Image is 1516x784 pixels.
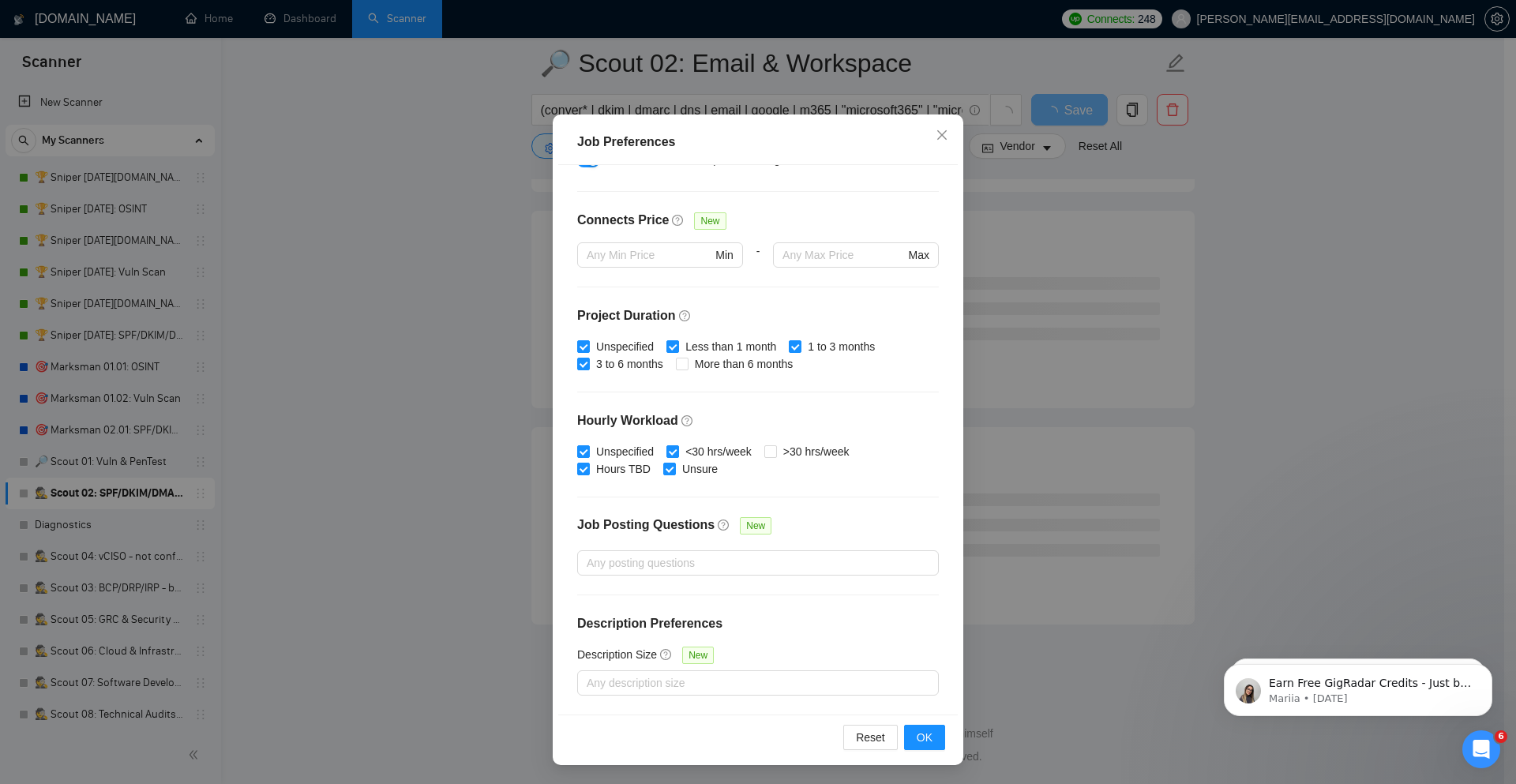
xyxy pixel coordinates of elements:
[577,411,939,430] h4: Hourly Workload
[577,211,669,230] h4: Connects Price
[577,646,657,663] h5: Description Size
[679,309,692,322] span: question-circle
[782,246,905,264] input: Any Max Price
[1200,631,1516,741] iframe: Intercom notifications message
[681,415,694,427] span: question-circle
[694,212,726,230] span: New
[577,614,939,633] h4: Description Preferences
[843,725,898,750] button: Reset
[743,242,773,287] div: -
[577,306,939,325] h4: Project Duration
[590,338,660,355] span: Unspecified
[904,725,945,750] button: OK
[718,519,730,531] span: question-circle
[856,729,885,746] span: Reset
[679,338,782,355] span: Less than 1 month
[801,338,881,355] span: 1 to 3 months
[777,443,856,460] span: >30 hrs/week
[689,355,800,373] span: More than 6 months
[682,647,714,664] span: New
[936,129,948,141] span: close
[715,246,734,264] span: Min
[590,355,670,373] span: 3 to 6 months
[660,648,673,661] span: question-circle
[587,246,712,264] input: Any Min Price
[590,443,660,460] span: Unspecified
[740,517,771,535] span: New
[917,729,932,746] span: OK
[676,460,724,478] span: Unsure
[1462,730,1500,768] iframe: Intercom live chat
[577,133,939,152] div: Job Preferences
[590,460,657,478] span: Hours TBD
[577,516,715,535] h4: Job Posting Questions
[672,214,685,227] span: question-circle
[921,114,963,157] button: Close
[679,443,758,460] span: <30 hrs/week
[909,246,929,264] span: Max
[1495,730,1507,743] span: 6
